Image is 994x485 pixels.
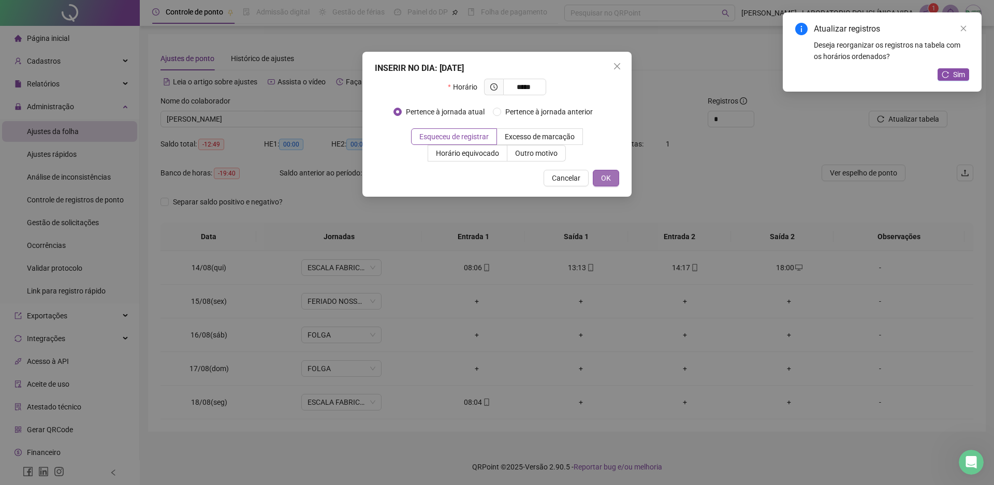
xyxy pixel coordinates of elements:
[505,133,575,141] span: Excesso de marcação
[375,62,619,75] div: INSERIR NO DIA : [DATE]
[501,106,597,117] span: Pertence à jornada anterior
[613,62,621,70] span: close
[814,39,969,62] div: Deseja reorganizar os registros na tabela com os horários ordenados?
[515,149,558,157] span: Outro motivo
[942,71,949,78] span: reload
[938,68,969,81] button: Sim
[958,23,969,34] a: Close
[609,58,625,75] button: Close
[601,172,611,184] span: OK
[959,450,984,475] iframe: Intercom live chat
[436,149,499,157] span: Horário equivocado
[448,79,484,95] label: Horário
[402,106,489,117] span: Pertence à jornada atual
[960,25,967,32] span: close
[953,69,965,80] span: Sim
[552,172,580,184] span: Cancelar
[419,133,489,141] span: Esqueceu de registrar
[814,23,969,35] div: Atualizar registros
[544,170,589,186] button: Cancelar
[490,83,498,91] span: clock-circle
[593,170,619,186] button: OK
[795,23,808,35] span: info-circle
